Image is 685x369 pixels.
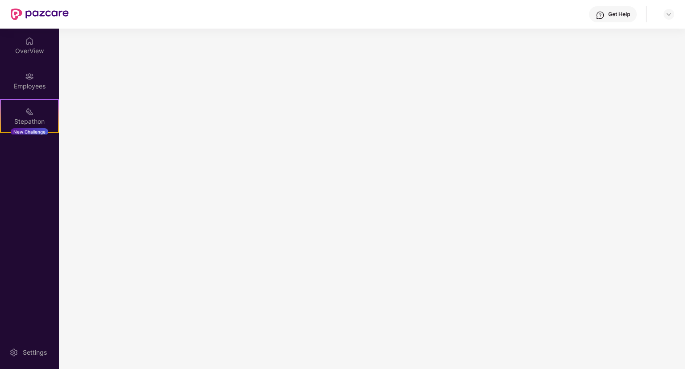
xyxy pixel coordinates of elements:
[608,11,630,18] div: Get Help
[25,37,34,46] img: svg+xml;base64,PHN2ZyBpZD0iSG9tZSIgeG1sbnM9Imh0dHA6Ly93d3cudzMub3JnLzIwMDAvc3ZnIiB3aWR0aD0iMjAiIG...
[25,107,34,116] img: svg+xml;base64,PHN2ZyB4bWxucz0iaHR0cDovL3d3dy53My5vcmcvMjAwMC9zdmciIHdpZHRoPSIyMSIgaGVpZ2h0PSIyMC...
[596,11,605,20] img: svg+xml;base64,PHN2ZyBpZD0iSGVscC0zMngzMiIgeG1sbnM9Imh0dHA6Ly93d3cudzMub3JnLzIwMDAvc3ZnIiB3aWR0aD...
[20,348,50,357] div: Settings
[25,72,34,81] img: svg+xml;base64,PHN2ZyBpZD0iRW1wbG95ZWVzIiB4bWxucz0iaHR0cDovL3d3dy53My5vcmcvMjAwMC9zdmciIHdpZHRoPS...
[11,8,69,20] img: New Pazcare Logo
[9,348,18,357] img: svg+xml;base64,PHN2ZyBpZD0iU2V0dGluZy0yMHgyMCIgeG1sbnM9Imh0dHA6Ly93d3cudzMub3JnLzIwMDAvc3ZnIiB3aW...
[665,11,672,18] img: svg+xml;base64,PHN2ZyBpZD0iRHJvcGRvd24tMzJ4MzIiIHhtbG5zPSJodHRwOi8vd3d3LnczLm9yZy8yMDAwL3N2ZyIgd2...
[1,117,58,126] div: Stepathon
[11,128,48,135] div: New Challenge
